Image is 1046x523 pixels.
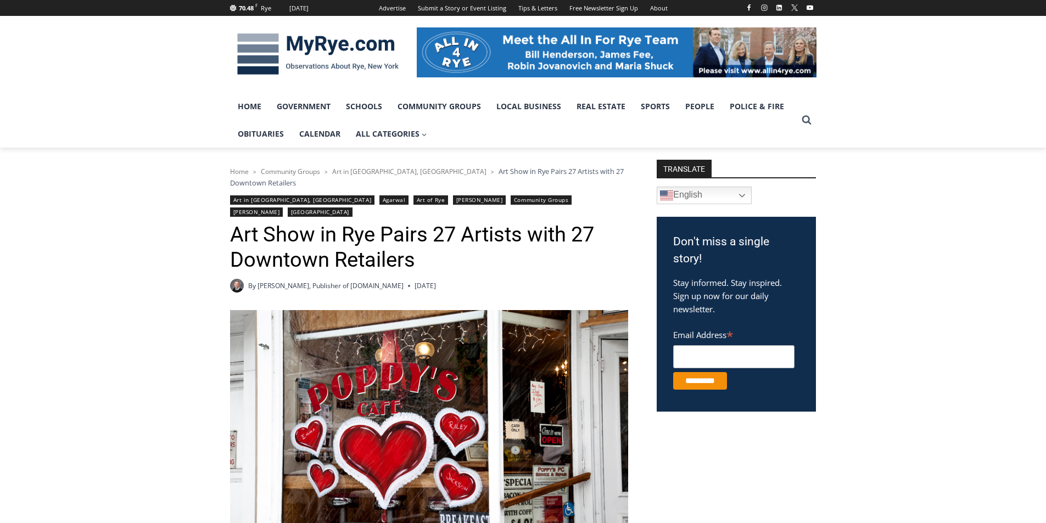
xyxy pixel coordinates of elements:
[673,233,799,268] h3: Don't miss a single story!
[511,195,572,205] a: Community Groups
[673,324,795,344] label: Email Address
[230,26,406,83] img: MyRye.com
[415,280,436,291] time: [DATE]
[657,187,752,204] a: English
[258,281,404,290] a: [PERSON_NAME], Publisher of [DOMAIN_NAME]
[356,128,427,140] span: All Categories
[253,168,256,176] span: >
[797,110,816,130] button: View Search Form
[338,93,390,120] a: Schools
[230,120,292,148] a: Obituaries
[261,167,320,176] a: Community Groups
[633,93,678,120] a: Sports
[390,93,489,120] a: Community Groups
[230,167,249,176] a: Home
[413,195,448,205] a: Art of Rye
[230,166,624,187] span: Art Show in Rye Pairs 27 Artists with 27 Downtown Retailers
[230,207,283,217] a: [PERSON_NAME]
[660,189,673,202] img: en
[657,160,712,177] strong: TRANSLATE
[758,1,771,14] a: Instagram
[348,120,435,148] a: All Categories
[722,93,792,120] a: Police & Fire
[453,195,506,205] a: [PERSON_NAME]
[788,1,801,14] a: X
[491,168,494,176] span: >
[248,280,256,291] span: By
[325,168,328,176] span: >
[742,1,756,14] a: Facebook
[803,1,816,14] a: YouTube
[261,3,271,13] div: Rye
[489,93,569,120] a: Local Business
[230,166,628,188] nav: Breadcrumbs
[230,279,244,293] a: Author image
[773,1,786,14] a: Linkedin
[292,120,348,148] a: Calendar
[230,195,375,205] a: Art in [GEOGRAPHIC_DATA], [GEOGRAPHIC_DATA]
[230,93,269,120] a: Home
[230,93,797,148] nav: Primary Navigation
[269,93,338,120] a: Government
[678,93,722,120] a: People
[569,93,633,120] a: Real Estate
[288,207,353,217] a: [GEOGRAPHIC_DATA]
[239,4,254,12] span: 70.48
[673,276,799,316] p: Stay informed. Stay inspired. Sign up now for our daily newsletter.
[255,2,258,8] span: F
[379,195,409,205] a: Agarwal
[417,27,816,77] img: All in for Rye
[289,3,309,13] div: [DATE]
[332,167,486,176] a: Art in [GEOGRAPHIC_DATA], [GEOGRAPHIC_DATA]
[230,222,628,272] h1: Art Show in Rye Pairs 27 Artists with 27 Downtown Retailers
